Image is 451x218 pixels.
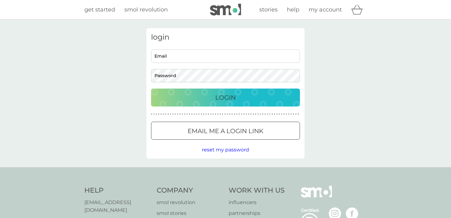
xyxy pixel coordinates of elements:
p: ● [286,113,287,116]
p: ● [170,113,171,116]
p: ● [215,113,216,116]
a: influencers [229,198,285,207]
p: ● [267,113,268,116]
p: ● [222,113,223,116]
p: ● [284,113,285,116]
a: help [287,5,299,14]
p: ● [274,113,275,116]
a: smol revolution [157,198,223,207]
p: ● [231,113,233,116]
p: ● [260,113,261,116]
a: get started [84,5,115,14]
p: ● [291,113,292,116]
img: smol [210,4,241,15]
p: ● [212,113,214,116]
p: ● [246,113,247,116]
p: ● [276,113,278,116]
p: ● [281,113,282,116]
p: ● [189,113,190,116]
p: ● [255,113,257,116]
p: ● [262,113,263,116]
p: ● [167,113,169,116]
button: Login [151,89,300,107]
a: smol revolution [124,5,168,14]
p: ● [269,113,270,116]
p: ● [248,113,249,116]
a: stories [259,5,278,14]
h4: Help [84,186,150,195]
p: ● [180,113,181,116]
p: ● [217,113,219,116]
p: ● [239,113,240,116]
span: stories [259,6,278,13]
p: ● [203,113,204,116]
h3: login [151,33,300,42]
span: get started [84,6,115,13]
button: reset my password [202,146,249,154]
p: ● [253,113,254,116]
p: ● [250,113,252,116]
p: ● [175,113,176,116]
p: ● [158,113,159,116]
a: my account [309,5,342,14]
p: ● [191,113,193,116]
p: ● [241,113,242,116]
p: ● [163,113,164,116]
p: ● [220,113,221,116]
p: ● [236,113,238,116]
p: ● [199,113,200,116]
h4: Work With Us [229,186,285,195]
p: ● [151,113,152,116]
p: ● [186,113,188,116]
button: Email me a login link [151,122,300,140]
p: ● [205,113,207,116]
p: Login [215,93,236,102]
p: ● [196,113,197,116]
p: ● [279,113,280,116]
p: ● [288,113,289,116]
p: ● [208,113,209,116]
img: smol [301,186,332,207]
p: ● [172,113,174,116]
div: basket [351,3,367,16]
a: [EMAIL_ADDRESS][DOMAIN_NAME] [84,198,150,214]
p: ● [182,113,183,116]
p: ● [184,113,185,116]
p: ● [295,113,297,116]
span: help [287,6,299,13]
a: partnerships [229,209,285,217]
p: ● [298,113,299,116]
p: ● [229,113,230,116]
p: ● [154,113,155,116]
p: ● [194,113,195,116]
p: ● [272,113,273,116]
p: ● [227,113,228,116]
span: smol revolution [124,6,168,13]
p: ● [265,113,266,116]
p: ● [234,113,235,116]
p: ● [165,113,167,116]
p: Email me a login link [188,126,263,136]
a: smol stories [157,209,223,217]
p: ● [257,113,259,116]
p: ● [156,113,157,116]
p: ● [243,113,244,116]
p: ● [293,113,294,116]
span: reset my password [202,147,249,153]
p: ● [210,113,212,116]
p: ● [201,113,202,116]
p: ● [224,113,225,116]
p: ● [161,113,162,116]
h4: Company [157,186,223,195]
p: ● [177,113,178,116]
span: my account [309,6,342,13]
